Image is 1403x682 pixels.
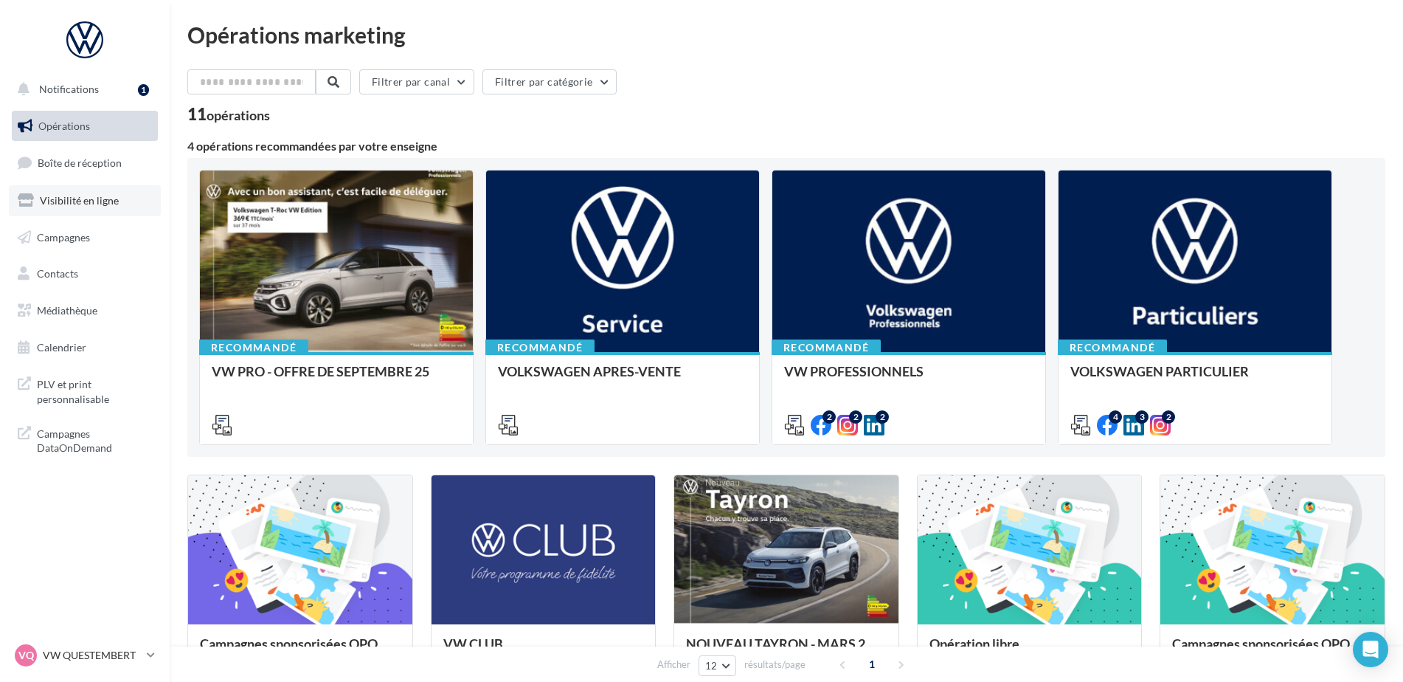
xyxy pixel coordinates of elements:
span: Afficher [657,658,690,672]
a: Campagnes DataOnDemand [9,418,161,461]
span: PLV et print personnalisable [37,374,152,406]
div: Campagnes sponsorisées OPO [1172,636,1373,666]
div: VOLKSWAGEN PARTICULIER [1070,364,1320,393]
span: 12 [705,660,718,672]
span: Médiathèque [37,304,97,317]
div: 2 [822,410,836,424]
div: Recommandé [772,340,881,356]
button: Filtrer par catégorie [482,69,617,94]
a: Opérations [9,111,161,142]
a: Médiathèque [9,295,161,326]
a: Boîte de réception [9,147,161,179]
div: VOLKSWAGEN APRES-VENTE [498,364,747,393]
span: Boîte de réception [38,156,122,169]
div: 3 [1135,410,1149,424]
a: Visibilité en ligne [9,185,161,216]
a: PLV et print personnalisable [9,368,161,412]
div: Recommandé [199,340,308,356]
div: Campagnes sponsorisées OPO Septembre [200,636,401,666]
div: NOUVEAU TAYRON - MARS 2025 [686,636,887,666]
div: 11 [187,106,270,123]
button: Notifications 1 [9,74,155,105]
div: Open Intercom Messenger [1353,632,1388,667]
div: Opérations marketing [187,24,1385,46]
a: Campagnes [9,222,161,253]
span: Campagnes DataOnDemand [37,424,152,455]
button: Filtrer par canal [359,69,474,94]
div: VW CLUB [443,636,644,666]
span: résultats/page [744,658,806,672]
span: Opérations [38,120,90,132]
span: Notifications [39,83,99,95]
span: VQ [18,648,34,663]
div: Recommandé [1058,340,1167,356]
button: 12 [699,655,736,676]
span: Contacts [37,267,78,280]
div: VW PRO - OFFRE DE SEPTEMBRE 25 [212,364,461,393]
a: Calendrier [9,332,161,363]
span: 1 [860,652,884,676]
div: opérations [207,108,270,122]
div: 2 [849,410,862,424]
p: VW QUESTEMBERT [43,648,141,663]
a: VQ VW QUESTEMBERT [12,641,158,669]
a: Contacts [9,258,161,289]
div: VW PROFESSIONNELS [784,364,1033,393]
div: Opération libre [929,636,1130,666]
div: 1 [138,84,149,96]
div: Recommandé [485,340,595,356]
div: 4 opérations recommandées par votre enseigne [187,140,1385,152]
div: 2 [876,410,889,424]
div: 2 [1162,410,1175,424]
span: Campagnes [37,230,90,243]
span: Visibilité en ligne [40,194,119,207]
span: Calendrier [37,341,86,354]
div: 4 [1109,410,1122,424]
